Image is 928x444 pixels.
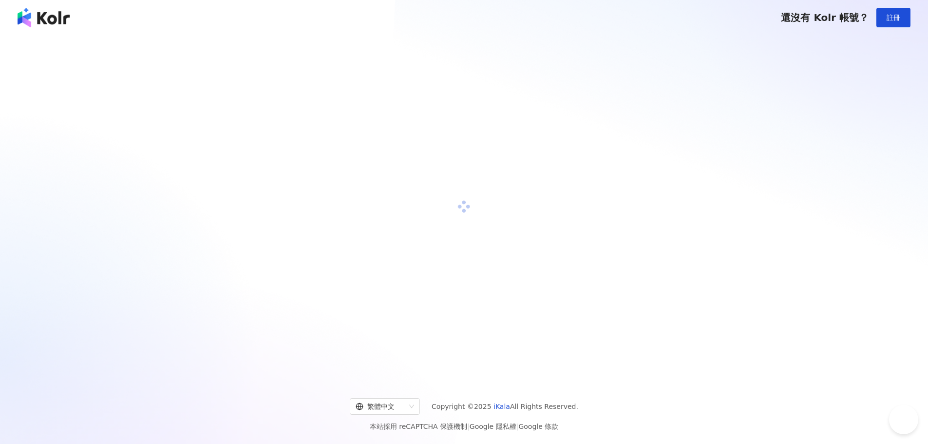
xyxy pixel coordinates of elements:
[516,423,519,430] span: |
[876,8,910,27] button: 註冊
[470,423,516,430] a: Google 隱私權
[432,401,578,412] span: Copyright © 2025 All Rights Reserved.
[889,405,918,434] iframe: Help Scout Beacon - Open
[493,403,510,410] a: iKala
[370,421,558,432] span: 本站採用 reCAPTCHA 保護機制
[887,14,900,21] span: 註冊
[781,12,869,23] span: 還沒有 Kolr 帳號？
[18,8,70,27] img: logo
[467,423,470,430] span: |
[518,423,558,430] a: Google 條款
[356,399,405,414] div: 繁體中文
